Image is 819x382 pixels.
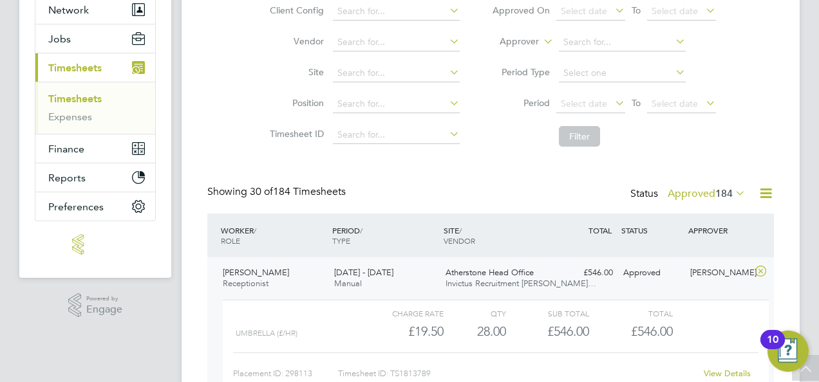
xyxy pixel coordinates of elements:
div: 28.00 [444,321,506,342]
button: Open Resource Center, 10 new notifications [767,331,809,372]
div: Charge rate [361,305,444,321]
div: [PERSON_NAME] [685,262,752,284]
img: invictus-group-logo-retina.png [72,234,118,255]
div: WORKER [218,219,329,252]
input: Search for... [333,3,460,21]
button: Reports [35,163,155,192]
div: Total [589,305,672,321]
span: Finance [48,143,84,155]
input: Search for... [333,33,460,51]
div: £19.50 [361,321,444,342]
span: ROLE [221,235,240,246]
div: SITE [440,219,552,252]
div: QTY [444,305,506,321]
div: £546.00 [551,262,618,284]
span: Umbrella (£/HR) [236,329,297,338]
div: Status [630,185,748,203]
div: Sub Total [506,305,589,321]
span: Engage [86,304,122,315]
div: Showing [207,185,348,199]
span: Timesheets [48,62,102,74]
label: Site [266,66,324,78]
span: £546.00 [631,323,673,339]
button: Jobs [35,24,155,53]
div: Approved [618,262,685,284]
div: 10 [767,340,778,356]
label: Period Type [492,66,550,78]
span: 184 [715,187,733,200]
div: STATUS [618,219,685,242]
a: Timesheets [48,93,102,105]
span: Select date [561,5,607,17]
span: Select date [561,98,607,109]
span: Network [48,4,89,16]
button: Finance [35,134,155,163]
span: / [360,225,362,235]
label: Approved On [492,5,550,16]
div: £546.00 [506,321,589,342]
button: Preferences [35,192,155,221]
span: / [459,225,462,235]
input: Search for... [333,126,460,144]
span: VENDOR [444,235,475,246]
span: TOTAL [588,225,612,235]
span: Atherstone Head Office [446,267,534,278]
label: Position [266,97,324,109]
span: 30 of [250,185,273,198]
span: To [628,95,645,111]
label: Approver [481,35,539,48]
button: Filter [559,126,600,147]
span: Preferences [48,201,104,213]
span: / [254,225,256,235]
input: Search for... [559,33,686,51]
span: Receptionist [223,278,268,289]
label: Client Config [266,5,324,16]
span: Manual [334,278,362,289]
a: View Details [704,368,751,379]
a: Powered byEngage [68,293,123,318]
a: Expenses [48,111,92,123]
div: APPROVER [685,219,752,242]
label: Vendor [266,35,324,47]
input: Select one [559,64,686,82]
button: Timesheets [35,53,155,82]
div: Timesheets [35,82,155,134]
label: Period [492,97,550,109]
span: [DATE] - [DATE] [334,267,393,278]
span: [PERSON_NAME] [223,267,289,278]
span: Jobs [48,33,71,45]
span: Select date [652,98,698,109]
label: Timesheet ID [266,128,324,140]
input: Search for... [333,64,460,82]
input: Search for... [333,95,460,113]
span: Select date [652,5,698,17]
a: Go to home page [35,234,156,255]
span: Reports [48,172,86,184]
span: TYPE [332,235,350,246]
span: Invictus Recruitment [PERSON_NAME]… [446,278,596,289]
span: Powered by [86,293,122,304]
label: Approved [668,187,746,200]
div: PERIOD [329,219,440,252]
span: 184 Timesheets [250,185,346,198]
span: To [628,2,645,19]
